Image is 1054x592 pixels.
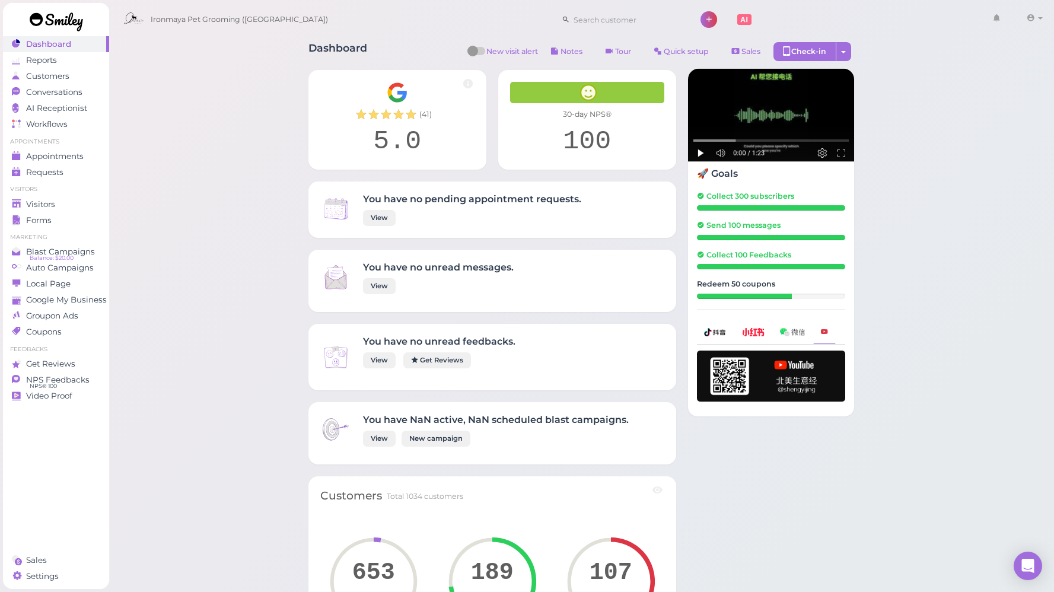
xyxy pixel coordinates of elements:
[26,71,69,81] span: Customers
[3,244,109,260] a: Blast Campaigns Balance: $20.00
[3,372,109,388] a: NPS Feedbacks NPS® 100
[363,431,396,447] a: View
[3,388,109,404] a: Video Proof
[3,185,109,193] li: Visitors
[30,381,57,391] span: NPS® 100
[363,336,515,347] h4: You have no unread feedbacks.
[704,328,727,336] img: douyin-2727e60b7b0d5d1bbe969c21619e8014.png
[3,68,109,84] a: Customers
[1014,552,1042,580] div: Open Intercom Messenger
[320,193,351,224] img: Inbox
[510,126,664,158] div: 100
[26,247,95,257] span: Blast Campaigns
[26,87,82,97] span: Conversations
[596,42,641,61] a: Tour
[387,82,408,103] img: Google__G__Logo-edd0e34f60d7ca4a2f4ece79cff21ae3.svg
[3,276,109,292] a: Local Page
[3,52,109,68] a: Reports
[26,39,71,49] span: Dashboard
[3,233,109,241] li: Marketing
[569,10,684,29] input: Search customer
[419,109,432,120] span: ( 41 )
[697,192,845,200] h5: Collect 300 subscribers
[3,116,109,132] a: Workflows
[26,391,72,401] span: Video Proof
[697,351,845,402] img: youtube-h-92280983ece59b2848f85fc261e8ffad.png
[3,84,109,100] a: Conversations
[26,327,62,337] span: Coupons
[26,375,90,385] span: NPS Feedbacks
[26,103,87,113] span: AI Receptionist
[26,295,107,305] span: Google My Business
[363,262,514,273] h4: You have no unread messages.
[26,215,52,225] span: Forms
[3,138,109,146] li: Appointments
[773,42,836,61] div: Check-in
[320,488,382,504] div: Customers
[3,324,109,340] a: Coupons
[3,568,109,584] a: Settings
[26,151,84,161] span: Appointments
[510,109,664,120] div: 30-day NPS®
[741,47,760,56] span: Sales
[697,221,845,230] h5: Send 100 messages
[3,148,109,164] a: Appointments
[541,42,593,61] button: Notes
[26,199,55,209] span: Visitors
[3,212,109,228] a: Forms
[26,311,78,321] span: Groupon Ads
[363,278,396,294] a: View
[688,69,854,162] img: AI receptionist
[363,352,396,368] a: View
[320,126,475,158] div: 5.0
[3,196,109,212] a: Visitors
[26,279,71,289] span: Local Page
[363,414,629,425] h4: You have NaN active, NaN scheduled blast campaigns.
[151,3,328,36] span: Ironmaya Pet Grooming ([GEOGRAPHIC_DATA])
[363,210,396,226] a: View
[644,42,719,61] a: Quick setup
[320,262,351,292] img: Inbox
[3,292,109,308] a: Google My Business
[363,193,581,205] h4: You have no pending appointment requests.
[26,55,57,65] span: Reports
[402,431,470,447] a: New campaign
[3,356,109,372] a: Get Reviews
[722,42,770,61] a: Sales
[387,491,463,502] div: Total 1034 customers
[3,308,109,324] a: Groupon Ads
[26,167,63,177] span: Requests
[3,164,109,180] a: Requests
[320,342,351,373] img: Inbox
[26,555,47,565] span: Sales
[403,352,471,368] a: Get Reviews
[697,250,845,259] h5: Collect 100 Feedbacks
[3,345,109,354] li: Feedbacks
[3,100,109,116] a: AI Receptionist
[3,260,109,276] a: Auto Campaigns
[26,359,75,369] span: Get Reviews
[30,253,74,263] span: Balance: $20.00
[780,328,805,336] img: wechat-a99521bb4f7854bbf8f190d1356e2cdb.png
[697,279,845,288] h5: Redeem 50 coupons
[26,263,94,273] span: Auto Campaigns
[26,119,68,129] span: Workflows
[320,414,351,445] img: Inbox
[742,328,765,336] img: xhs-786d23addd57f6a2be217d5a65f4ab6b.png
[3,552,109,568] a: Sales
[697,168,845,179] h4: 🚀 Goals
[26,571,59,581] span: Settings
[308,42,367,64] h1: Dashboard
[486,46,538,64] span: New visit alert
[3,36,109,52] a: Dashboard
[697,294,792,299] div: 32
